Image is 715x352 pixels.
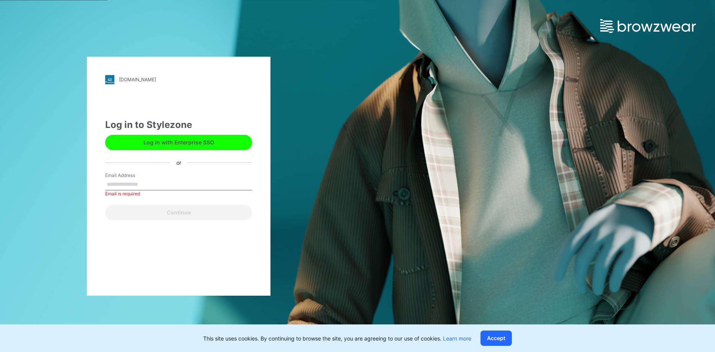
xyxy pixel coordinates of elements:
[105,75,114,84] img: stylezone-logo.562084cfcfab977791bfbf7441f1a819.svg
[480,331,512,346] button: Accept
[105,75,252,84] a: [DOMAIN_NAME]
[119,77,156,82] div: [DOMAIN_NAME]
[203,334,471,342] p: This site uses cookies. By continuing to browse the site, you are agreeing to our use of cookies.
[105,190,252,197] div: Email is required
[443,335,471,342] a: Learn more
[105,172,159,179] label: Email Address
[600,19,696,33] img: browzwear-logo.e42bd6dac1945053ebaf764b6aa21510.svg
[105,118,252,132] div: Log in to Stylezone
[170,159,187,167] div: or
[105,135,252,150] button: Log in with Enterprise SSO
